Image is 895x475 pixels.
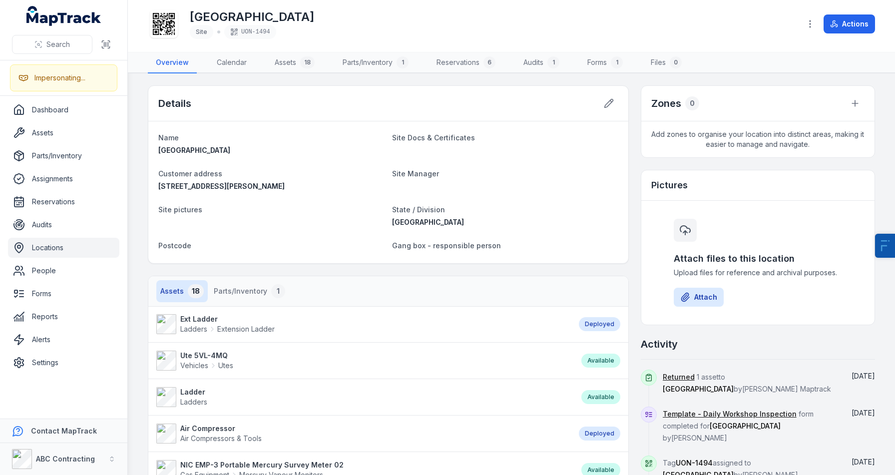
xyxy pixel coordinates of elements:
[31,427,97,435] strong: Contact MapTrack
[158,241,191,250] span: Postcode
[8,307,119,327] a: Reports
[180,351,233,361] strong: Ute 5VL-4MQ
[8,261,119,281] a: People
[180,314,275,324] strong: Ext Ladder
[36,455,95,463] strong: ABC Contracting
[392,205,445,214] span: State / Division
[180,387,207,397] strong: Ladder
[218,361,233,371] span: Utes
[210,280,289,302] button: Parts/Inventory1
[156,424,569,444] a: Air CompressorAir Compressors & Tools
[579,52,631,73] a: Forms1
[663,372,695,382] a: Returned
[852,409,875,417] span: [DATE]
[12,35,92,54] button: Search
[224,25,276,39] div: UON-1494
[8,215,119,235] a: Audits
[34,73,85,83] div: Impersonating...
[190,25,213,39] div: Site
[685,96,699,110] div: 0
[643,52,690,73] a: Files0
[180,460,344,470] strong: NIC EMP-3 Portable Mercury Survey Meter 02
[663,373,831,393] span: 1 asset to by [PERSON_NAME] Maptrack
[8,284,119,304] a: Forms
[392,218,464,226] span: [GEOGRAPHIC_DATA]
[581,354,620,368] div: Available
[663,410,814,442] span: form completed for by [PERSON_NAME]
[217,324,275,334] span: Extension Ladder
[158,96,191,110] h2: Details
[670,56,682,68] div: 0
[156,314,569,334] a: Ext LadderLaddersExtension Ladder
[392,133,475,142] span: Site Docs & Certificates
[429,52,503,73] a: Reservations6
[581,390,620,404] div: Available
[674,252,842,266] h3: Attach files to this location
[8,100,119,120] a: Dashboard
[392,169,439,178] span: Site Manager
[674,288,724,307] button: Attach
[271,284,285,298] div: 1
[158,146,230,154] span: [GEOGRAPHIC_DATA]
[579,427,620,441] div: Deployed
[46,39,70,49] span: Search
[641,337,678,351] h2: Activity
[8,123,119,143] a: Assets
[852,409,875,417] time: 19/09/2025, 2:25:15 pm
[158,169,222,178] span: Customer address
[547,56,559,68] div: 1
[663,385,734,393] span: [GEOGRAPHIC_DATA]
[651,96,681,110] h2: Zones
[156,351,571,371] a: Ute 5VL-4MQVehiclesUtes
[188,284,204,298] div: 18
[663,409,797,419] a: Template - Daily Workshop Inspection
[26,6,101,26] a: MapTrack
[852,372,875,380] time: 02/10/2025, 9:02:25 am
[8,146,119,166] a: Parts/Inventory
[515,52,567,73] a: Audits1
[180,361,208,371] span: Vehicles
[158,133,179,142] span: Name
[148,52,197,73] a: Overview
[651,178,688,192] h3: Pictures
[397,56,409,68] div: 1
[579,317,620,331] div: Deployed
[180,324,207,334] span: Ladders
[190,9,314,25] h1: [GEOGRAPHIC_DATA]
[8,169,119,189] a: Assignments
[641,121,875,157] span: Add zones to organise your location into distinct areas, making it easier to manage and navigate.
[209,52,255,73] a: Calendar
[300,56,315,68] div: 18
[8,192,119,212] a: Reservations
[158,205,202,214] span: Site pictures
[8,238,119,258] a: Locations
[156,387,571,407] a: LadderLadders
[8,353,119,373] a: Settings
[180,398,207,406] span: Ladders
[392,241,501,250] span: Gang box - responsible person
[852,458,875,466] span: [DATE]
[180,434,262,443] span: Air Compressors & Tools
[8,330,119,350] a: Alerts
[674,268,842,278] span: Upload files for reference and archival purposes.
[611,56,623,68] div: 1
[156,280,208,302] button: Assets18
[483,56,495,68] div: 6
[852,458,875,466] time: 19/09/2025, 2:25:04 pm
[710,422,781,430] span: [GEOGRAPHIC_DATA]
[676,459,713,467] span: UON-1494
[852,372,875,380] span: [DATE]
[335,52,417,73] a: Parts/Inventory1
[180,424,262,434] strong: Air Compressor
[824,14,875,33] button: Actions
[158,182,285,190] span: [STREET_ADDRESS][PERSON_NAME]
[267,52,323,73] a: Assets18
